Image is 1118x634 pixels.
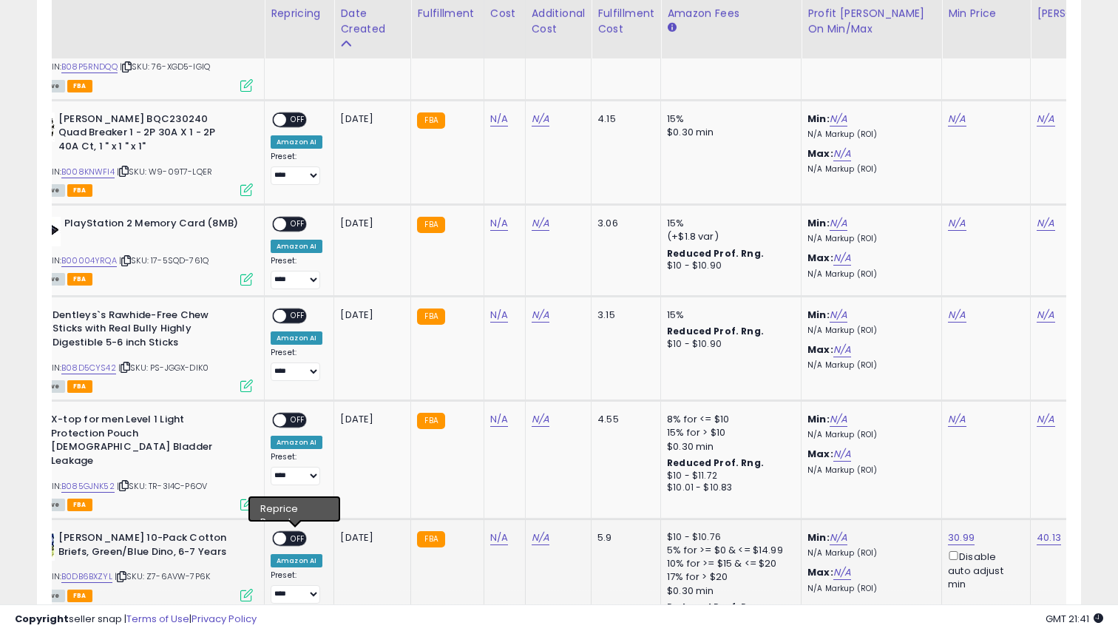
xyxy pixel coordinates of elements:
[340,531,399,544] div: [DATE]
[667,531,790,544] div: $10 - $10.76
[286,218,310,231] span: OFF
[490,216,508,231] a: N/A
[61,480,115,493] a: B085GJNK52
[830,112,847,127] a: N/A
[61,61,118,73] a: B08P5RNDQQ
[532,412,549,427] a: N/A
[667,6,795,21] div: Amazon Fees
[417,308,444,325] small: FBA
[667,413,790,426] div: 8% for <= $10
[61,166,115,178] a: B008KNWFI4
[807,308,830,322] b: Min:
[807,234,930,244] p: N/A Markup (ROI)
[1037,308,1054,323] a: N/A
[67,80,92,92] span: FBA
[667,325,764,337] b: Reduced Prof. Rng.
[490,530,508,545] a: N/A
[807,326,930,336] p: N/A Markup (ROI)
[271,348,322,381] div: Preset:
[807,430,930,440] p: N/A Markup (ROI)
[830,216,847,231] a: N/A
[807,565,833,579] b: Max:
[271,436,322,449] div: Amazon AI
[490,308,508,323] a: N/A
[807,112,830,126] b: Min:
[597,308,649,322] div: 3.15
[417,6,477,21] div: Fulfillment
[115,570,210,582] span: | SKU: Z7-6AVW-7P6K
[1046,612,1103,626] span: 2025-09-10 21:41 GMT
[807,269,930,280] p: N/A Markup (ROI)
[117,480,207,492] span: | SKU: TR-3I4C-P6OV
[807,216,830,230] b: Min:
[64,217,244,235] b: PlayStation 2 Memory Card (8MB)
[667,247,764,260] b: Reduced Prof. Rng.
[1037,112,1054,127] a: N/A
[807,129,930,140] p: N/A Markup (ROI)
[67,184,92,197] span: FBA
[807,530,830,544] b: Min:
[271,152,322,185] div: Preset:
[340,217,399,230] div: [DATE]
[833,343,851,357] a: N/A
[830,530,847,545] a: N/A
[192,612,257,626] a: Privacy Policy
[67,590,92,602] span: FBA
[667,470,790,482] div: $10 - $11.72
[807,447,833,461] b: Max:
[271,554,322,567] div: Amazon AI
[807,146,833,161] b: Max:
[532,216,549,231] a: N/A
[490,412,508,427] a: N/A
[830,308,847,323] a: N/A
[667,338,790,351] div: $10 - $10.90
[52,308,232,354] b: Dentleys`s Rawhide-Free Chew Sticks with Real Bully Highly Digestible 5-6 inch Sticks
[490,6,519,21] div: Cost
[948,548,1019,591] div: Disable auto adjust min
[340,413,399,426] div: [DATE]
[417,413,444,429] small: FBA
[271,570,322,604] div: Preset:
[286,533,310,545] span: OFF
[807,584,930,594] p: N/A Markup (ROI)
[126,612,189,626] a: Terms of Use
[286,113,310,126] span: OFF
[807,6,935,37] div: Profit [PERSON_NAME] on Min/Max
[67,273,92,286] span: FBA
[948,412,966,427] a: N/A
[417,112,444,129] small: FBA
[667,584,790,598] div: $0.30 min
[31,531,253,600] div: ASIN:
[532,308,549,323] a: N/A
[667,456,764,469] b: Reduced Prof. Rng.
[27,6,258,21] div: Title
[597,112,649,126] div: 4.15
[807,465,930,476] p: N/A Markup (ROI)
[667,230,790,243] div: (+$1.8 var)
[58,112,238,158] b: [PERSON_NAME] BQC230240 Quad Breaker 1 - 2P 30A X 1 - 2P 40A Ct, 1 " x 1 " x 1"
[667,557,790,570] div: 10% for >= $15 & <= $20
[532,530,549,545] a: N/A
[271,6,328,21] div: Repricing
[667,126,790,139] div: $0.30 min
[1037,412,1054,427] a: N/A
[948,6,1024,21] div: Min Price
[271,135,322,149] div: Amazon AI
[271,452,322,485] div: Preset:
[948,308,966,323] a: N/A
[830,412,847,427] a: N/A
[667,260,790,272] div: $10 - $10.90
[807,164,930,175] p: N/A Markup (ROI)
[15,612,69,626] strong: Copyright
[667,570,790,584] div: 17% for > $20
[667,112,790,126] div: 15%
[807,360,930,371] p: N/A Markup (ROI)
[120,61,210,72] span: | SKU: 76-XGD5-IGIQ
[807,343,833,357] b: Max:
[833,447,851,462] a: N/A
[61,362,116,374] a: B08D5CYS42
[340,112,399,126] div: [DATE]
[340,6,404,37] div: Date Created
[948,530,975,545] a: 30.99
[117,166,212,178] span: | SKU: W9-09T7-LQER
